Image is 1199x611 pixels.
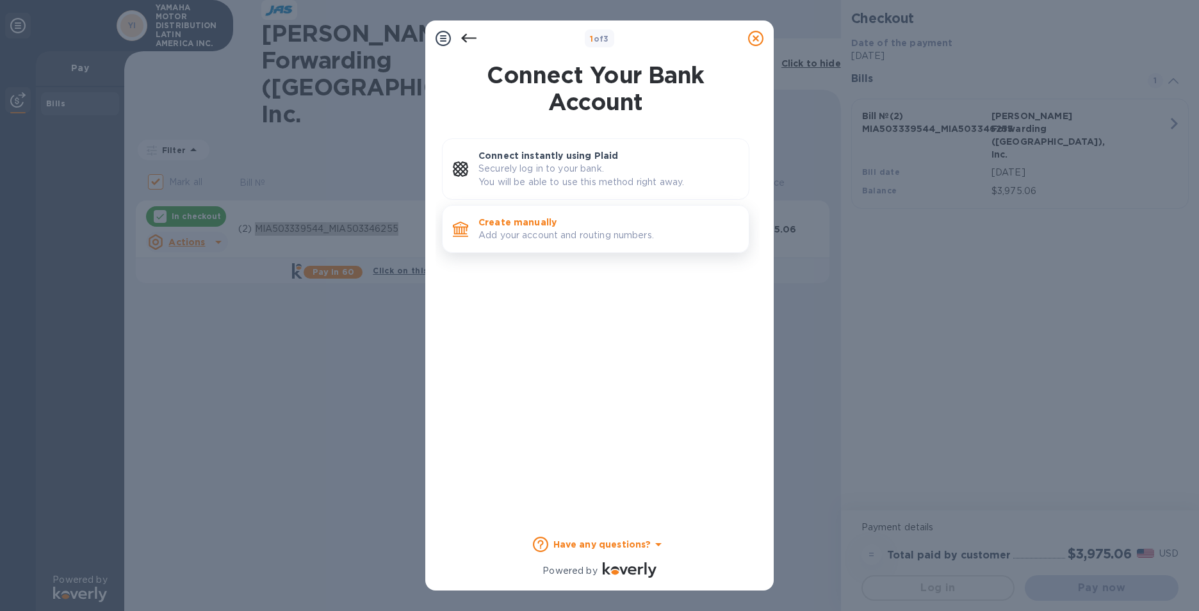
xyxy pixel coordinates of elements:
[478,229,738,242] p: Add your account and routing numbers.
[590,34,609,44] b: of 3
[437,61,754,115] h1: Connect Your Bank Account
[478,162,738,189] p: Securely log in to your bank. You will be able to use this method right away.
[590,34,593,44] span: 1
[478,149,738,162] p: Connect instantly using Plaid
[478,216,738,229] p: Create manually
[553,539,651,550] b: Have any questions?
[542,564,597,578] p: Powered by
[603,562,657,578] img: Logo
